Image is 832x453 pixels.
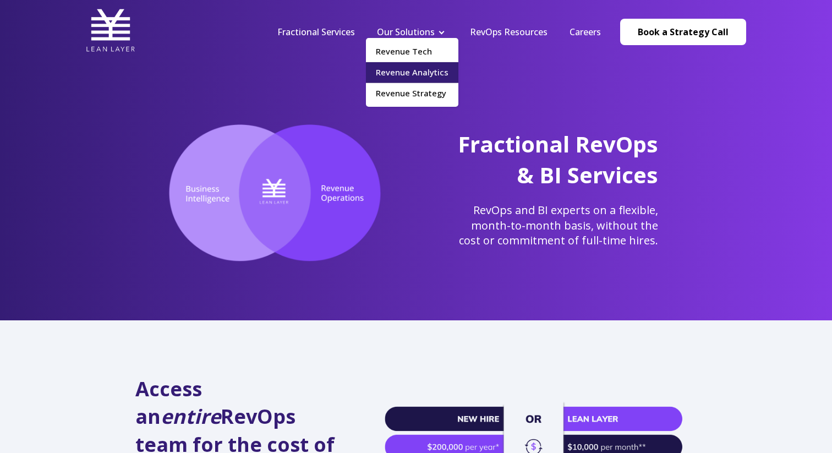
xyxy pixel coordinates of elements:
[152,124,398,263] img: Lean Layer, the intersection of RevOps and Business Intelligence
[458,129,658,190] span: Fractional RevOps & BI Services
[161,403,221,430] em: entire
[377,26,435,38] a: Our Solutions
[366,83,458,103] a: Revenue Strategy
[620,19,746,45] a: Book a Strategy Call
[459,203,658,248] span: RevOps and BI experts on a flexible, month-to-month basis, without the cost or commitment of full...
[86,6,135,55] img: Lean Layer Logo
[266,26,612,38] div: Navigation Menu
[366,41,458,62] a: Revenue Tech
[366,62,458,83] a: Revenue Analytics
[277,26,355,38] a: Fractional Services
[470,26,548,38] a: RevOps Resources
[570,26,601,38] a: Careers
